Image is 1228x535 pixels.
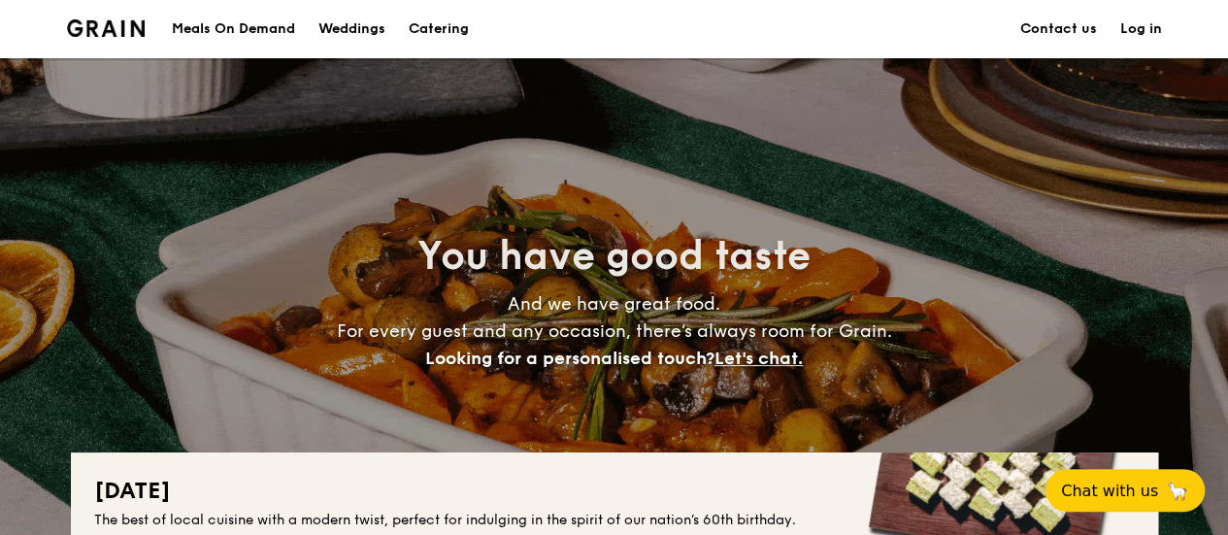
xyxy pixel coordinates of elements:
[1061,482,1158,500] span: Chat with us
[94,511,1135,530] div: The best of local cuisine with a modern twist, perfect for indulging in the spirit of our nation’...
[714,348,803,369] span: Let's chat.
[94,476,1135,507] h2: [DATE]
[67,19,146,37] a: Logotype
[1045,469,1205,512] button: Chat with us🦙
[425,348,714,369] span: Looking for a personalised touch?
[337,293,892,369] span: And we have great food. For every guest and any occasion, there’s always room for Grain.
[1166,480,1189,502] span: 🦙
[67,19,146,37] img: Grain
[417,233,811,280] span: You have good taste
